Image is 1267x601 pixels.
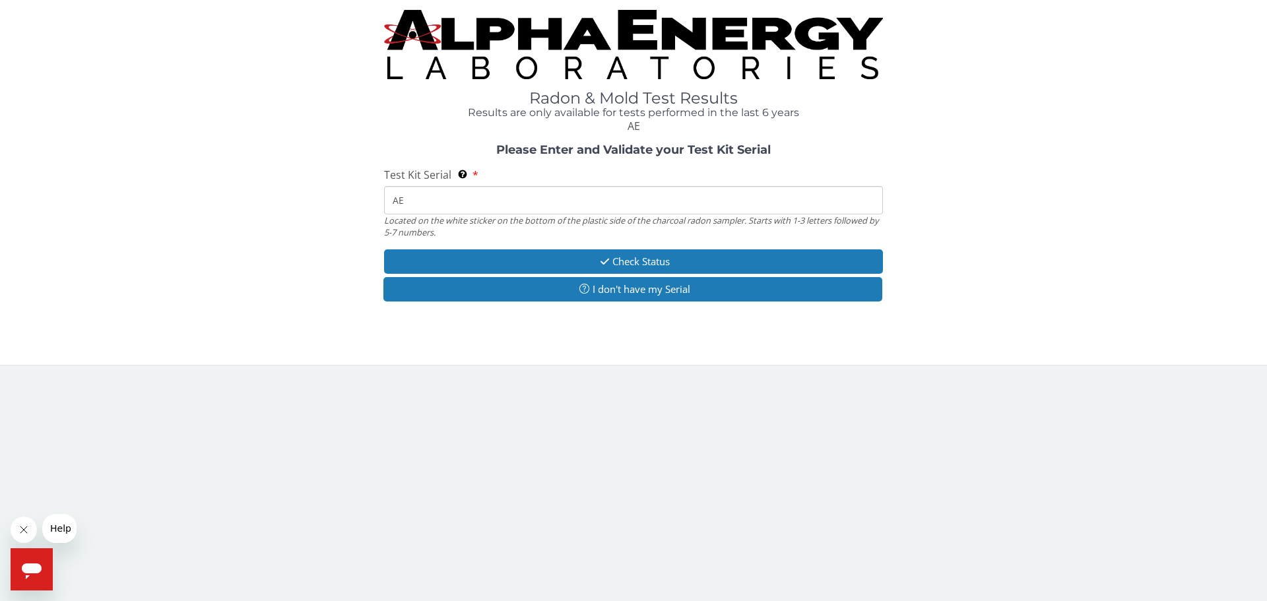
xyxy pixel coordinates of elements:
h1: Radon & Mold Test Results [384,90,883,107]
span: Test Kit Serial [384,168,451,182]
strong: Please Enter and Validate your Test Kit Serial [496,142,771,157]
iframe: Close message [11,517,37,543]
img: TightCrop.jpg [384,10,883,79]
button: I don't have my Serial [383,277,882,301]
iframe: Button to launch messaging window [11,548,53,590]
h4: Results are only available for tests performed in the last 6 years [384,107,883,119]
span: AE [628,119,640,133]
div: Located on the white sticker on the bottom of the plastic side of the charcoal radon sampler. Sta... [384,214,883,239]
iframe: Message from company [42,514,77,543]
button: Check Status [384,249,883,274]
